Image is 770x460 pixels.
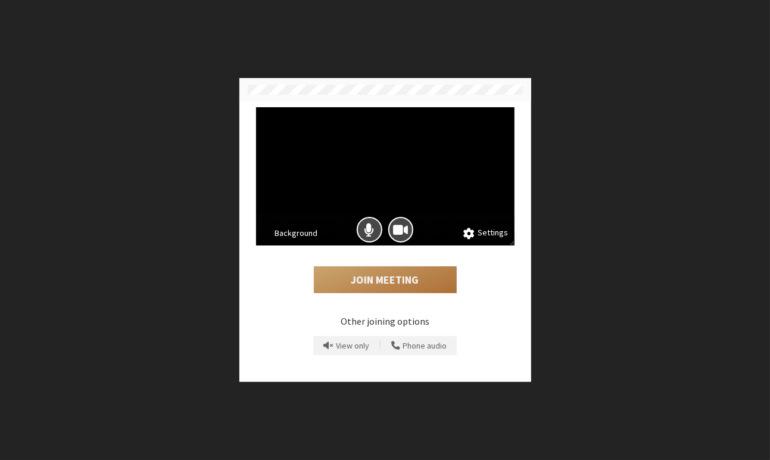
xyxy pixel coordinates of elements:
span: | [379,338,381,353]
button: Settings [463,226,508,240]
p: Other joining options [256,314,515,328]
button: Join Meeting [314,266,457,294]
span: View only [336,341,369,350]
button: Prevent echo when there is already an active mic and speaker in the room. [319,336,373,355]
button: Camera is on [388,217,414,243]
span: Phone audio [403,341,447,350]
button: Mic is on [357,217,382,243]
button: Background [262,227,318,240]
button: Use your phone for mic and speaker while you view the meeting on this device. [387,336,451,355]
